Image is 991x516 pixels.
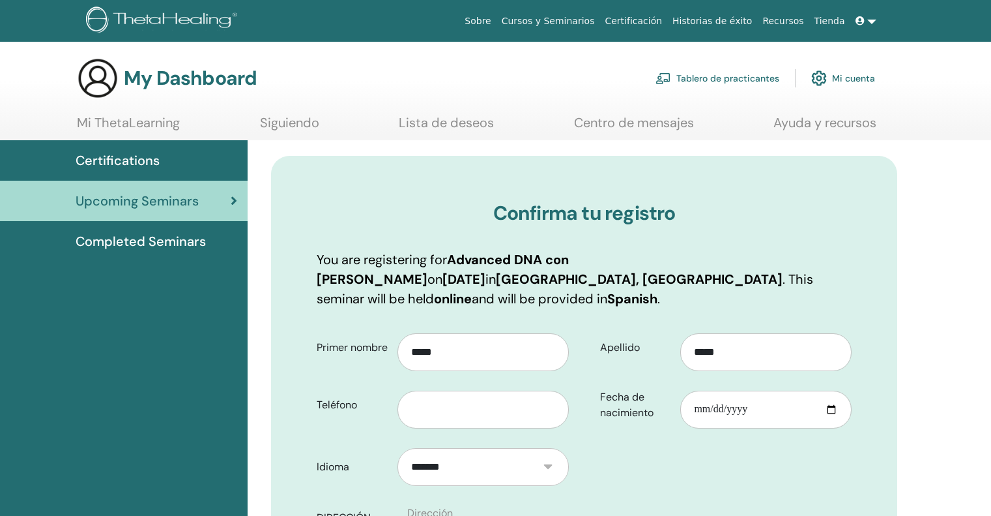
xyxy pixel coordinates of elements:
h3: My Dashboard [124,67,257,90]
label: Primer nombre [307,335,397,360]
a: Mi ThetaLearning [77,115,180,140]
h3: Confirma tu registro [317,202,852,225]
a: Centro de mensajes [574,115,694,140]
a: Historias de éxito [667,9,757,33]
img: logo.png [86,7,242,36]
b: [DATE] [442,271,485,288]
a: Ayuda y recursos [773,115,876,140]
a: Siguiendo [260,115,319,140]
label: Teléfono [307,393,397,417]
b: Spanish [607,290,657,307]
a: Certificación [599,9,667,33]
label: Idioma [307,455,397,479]
img: generic-user-icon.jpg [77,57,119,99]
span: Completed Seminars [76,232,206,251]
p: You are registering for on in . This seminar will be held and will be provided in . [317,250,852,309]
a: Recursos [757,9,809,33]
a: Cursos y Seminarios [496,9,600,33]
b: [GEOGRAPHIC_DATA], [GEOGRAPHIC_DATA] [496,271,783,288]
a: Mi cuenta [811,64,875,93]
span: Certifications [76,151,160,170]
b: online [434,290,472,307]
img: cog.svg [811,67,827,89]
span: Upcoming Seminars [76,191,199,211]
label: Apellido [590,335,681,360]
label: Fecha de nacimiento [590,385,681,425]
img: chalkboard-teacher.svg [655,72,671,84]
a: Lista de deseos [399,115,494,140]
a: Sobre [459,9,496,33]
a: Tienda [809,9,850,33]
a: Tablero de practicantes [655,64,779,93]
